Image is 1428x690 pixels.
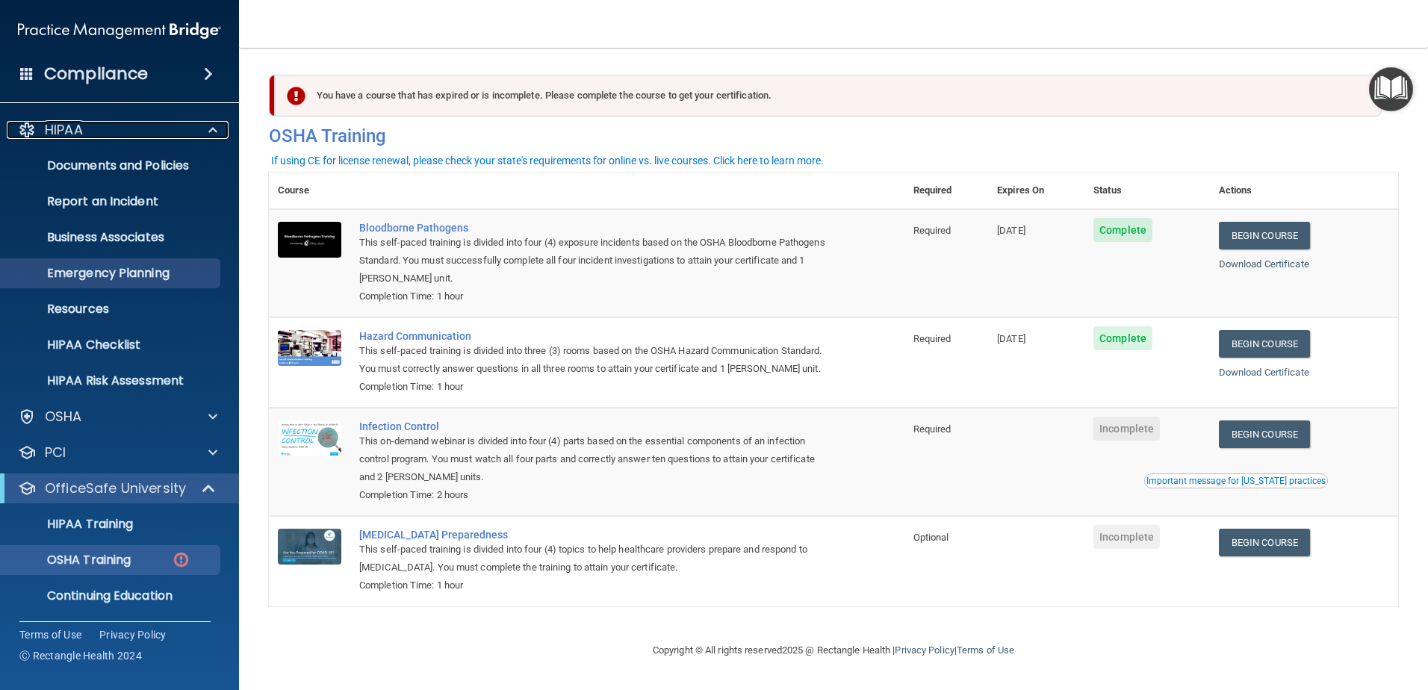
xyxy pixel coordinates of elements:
a: Infection Control [359,420,830,432]
p: Report an Incident [10,194,214,209]
p: HIPAA Training [10,517,133,532]
button: Read this if you are a dental practitioner in the state of CA [1144,473,1328,488]
a: OSHA [18,408,217,426]
th: Required [904,172,988,209]
div: Completion Time: 2 hours [359,486,830,504]
div: You have a course that has expired or is incomplete. Please complete the course to get your certi... [275,75,1382,116]
button: Open Resource Center [1369,67,1413,111]
img: PMB logo [18,16,221,46]
a: Privacy Policy [99,627,167,642]
span: Incomplete [1093,417,1160,441]
iframe: Drift Widget Chat Controller [1170,584,1410,644]
span: Ⓒ Rectangle Health 2024 [19,648,142,663]
img: exclamation-circle-solid-danger.72ef9ffc.png [287,87,305,105]
p: Documents and Policies [10,158,214,173]
a: PCI [18,444,217,461]
div: Completion Time: 1 hour [359,378,830,396]
span: Optional [913,532,949,543]
p: HIPAA [45,121,83,139]
p: Business Associates [10,230,214,245]
p: OfficeSafe University [45,479,186,497]
a: HIPAA [18,121,217,139]
th: Course [269,172,350,209]
img: danger-circle.6113f641.png [172,550,190,569]
p: HIPAA Risk Assessment [10,373,214,388]
a: Terms of Use [957,644,1014,656]
div: If using CE for license renewal, please check your state's requirements for online vs. live cours... [271,155,824,166]
p: Continuing Education [10,588,214,603]
th: Actions [1210,172,1398,209]
a: Begin Course [1219,222,1310,249]
a: OfficeSafe University [18,479,217,497]
a: Bloodborne Pathogens [359,222,830,234]
div: Important message for [US_STATE] practices [1146,476,1326,485]
a: Hazard Communication [359,330,830,342]
div: This self-paced training is divided into four (4) topics to help healthcare providers prepare and... [359,541,830,576]
span: Required [913,333,952,344]
div: This self-paced training is divided into four (4) exposure incidents based on the OSHA Bloodborne... [359,234,830,287]
p: Emergency Planning [10,266,214,281]
a: Terms of Use [19,627,81,642]
p: OSHA Training [10,553,131,568]
h4: OSHA Training [269,125,1398,146]
div: This on-demand webinar is divided into four (4) parts based on the essential components of an inf... [359,432,830,486]
a: [MEDICAL_DATA] Preparedness [359,529,830,541]
p: OSHA [45,408,82,426]
a: Begin Course [1219,420,1310,448]
h4: Compliance [44,63,148,84]
span: Required [913,423,952,435]
span: [DATE] [997,333,1025,344]
th: Status [1084,172,1210,209]
p: PCI [45,444,66,461]
div: Completion Time: 1 hour [359,576,830,594]
span: Incomplete [1093,525,1160,549]
button: If using CE for license renewal, please check your state's requirements for online vs. live cours... [269,153,826,168]
a: Download Certificate [1219,258,1309,270]
span: Required [913,225,952,236]
div: This self-paced training is divided into three (3) rooms based on the OSHA Hazard Communication S... [359,342,830,378]
a: Download Certificate [1219,367,1309,378]
a: Privacy Policy [895,644,954,656]
span: Complete [1093,218,1152,242]
p: HIPAA Checklist [10,338,214,352]
p: Resources [10,302,214,317]
div: Completion Time: 1 hour [359,287,830,305]
span: Complete [1093,326,1152,350]
span: [DATE] [997,225,1025,236]
div: Copyright © All rights reserved 2025 @ Rectangle Health | | [561,627,1106,674]
a: Begin Course [1219,529,1310,556]
th: Expires On [988,172,1084,209]
a: Begin Course [1219,330,1310,358]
